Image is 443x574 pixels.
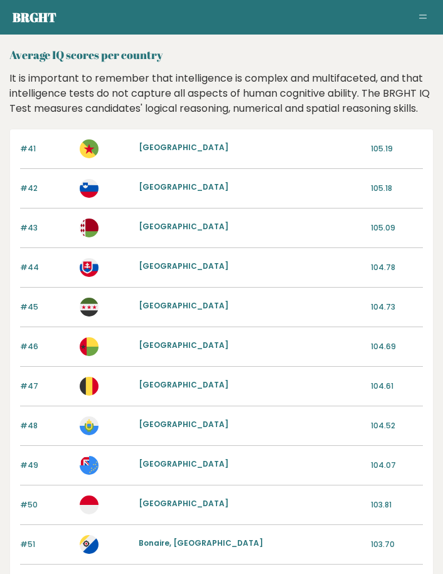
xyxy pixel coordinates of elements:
[80,219,99,237] img: by.svg
[371,460,423,471] p: 104.07
[139,419,228,430] a: [GEOGRAPHIC_DATA]
[415,10,430,25] button: Toggle navigation
[13,9,56,26] a: Brght
[20,499,72,511] p: #50
[80,456,99,475] img: tv.svg
[20,262,72,273] p: #44
[5,71,439,116] div: It is important to remember that intelligence is complex and multifaceted, and that intelligence ...
[139,458,228,469] a: [GEOGRAPHIC_DATA]
[139,300,228,311] a: [GEOGRAPHIC_DATA]
[371,262,423,273] p: 104.78
[20,460,72,471] p: #49
[139,379,228,390] a: [GEOGRAPHIC_DATA]
[20,420,72,431] p: #48
[371,381,423,392] p: 104.61
[20,381,72,392] p: #47
[80,535,99,554] img: bq.svg
[139,142,228,153] a: [GEOGRAPHIC_DATA]
[371,420,423,431] p: 104.52
[20,183,72,194] p: #42
[80,495,99,514] img: mc.svg
[80,416,99,435] img: sm.svg
[20,222,72,234] p: #43
[20,143,72,154] p: #41
[139,181,228,192] a: [GEOGRAPHIC_DATA]
[139,340,228,350] a: [GEOGRAPHIC_DATA]
[371,341,423,352] p: 104.69
[371,222,423,234] p: 105.09
[80,337,99,356] img: gw.svg
[139,538,263,548] a: Bonaire, [GEOGRAPHIC_DATA]
[139,498,228,509] a: [GEOGRAPHIC_DATA]
[80,298,99,317] img: sy.svg
[80,258,99,277] img: sk.svg
[80,377,99,396] img: be.svg
[139,221,228,232] a: [GEOGRAPHIC_DATA]
[20,539,72,550] p: #51
[139,261,228,271] a: [GEOGRAPHIC_DATA]
[371,539,423,550] p: 103.70
[20,341,72,352] p: #46
[371,183,423,194] p: 105.18
[371,499,423,511] p: 103.81
[80,139,99,158] img: gf.svg
[9,46,434,63] h2: Average IQ scores per country
[80,179,99,198] img: si.svg
[371,143,423,154] p: 105.19
[20,301,72,313] p: #45
[371,301,423,313] p: 104.73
